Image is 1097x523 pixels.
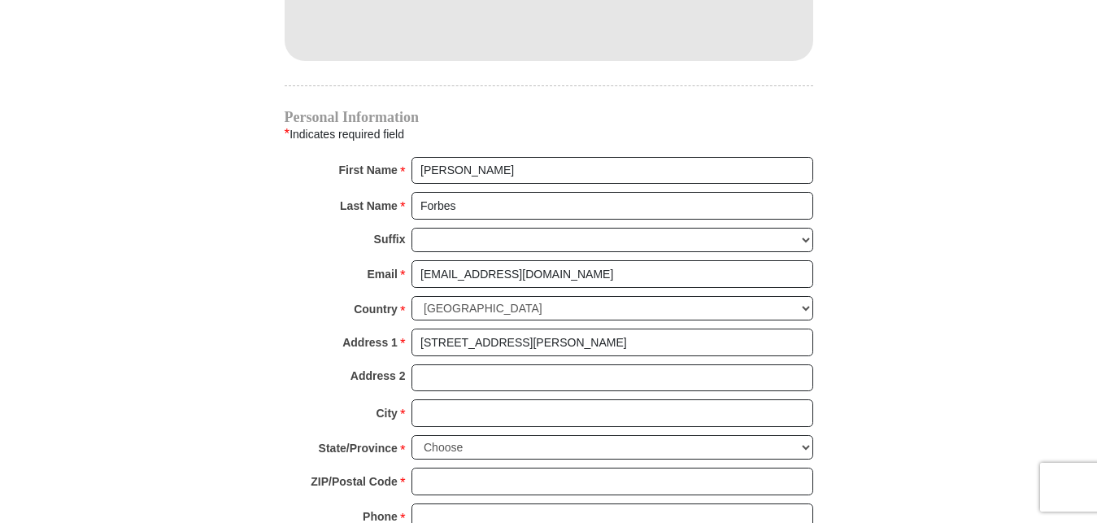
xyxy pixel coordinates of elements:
[285,124,813,145] div: Indicates required field
[285,111,813,124] h4: Personal Information
[354,298,398,320] strong: Country
[311,470,398,493] strong: ZIP/Postal Code
[340,194,398,217] strong: Last Name
[319,437,398,460] strong: State/Province
[374,228,406,251] strong: Suffix
[350,364,406,387] strong: Address 2
[368,263,398,285] strong: Email
[376,402,397,425] strong: City
[342,331,398,354] strong: Address 1
[339,159,398,181] strong: First Name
